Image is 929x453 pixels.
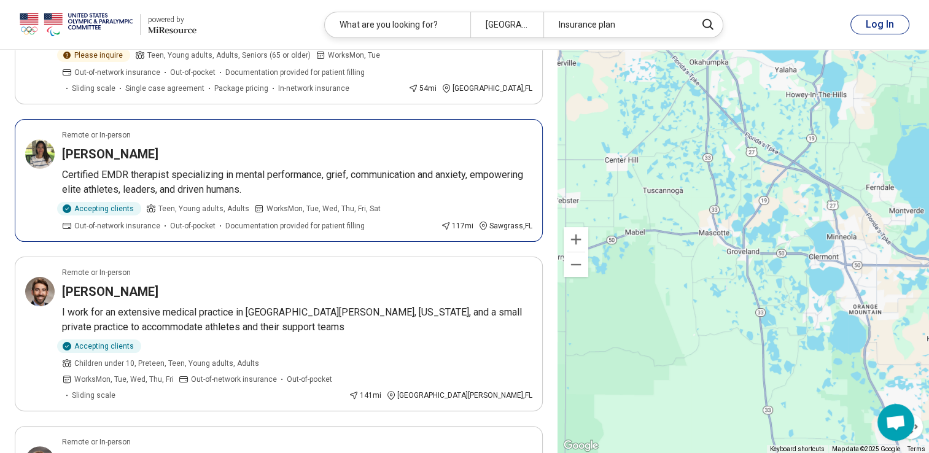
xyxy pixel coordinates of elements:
[57,202,141,215] div: Accepting clients
[62,130,131,141] p: Remote or In-person
[170,220,216,231] span: Out-of-pocket
[441,83,532,94] div: [GEOGRAPHIC_DATA] , FL
[266,203,381,214] span: Works Mon, Tue, Wed, Thu, Fri, Sat
[62,145,158,163] h3: [PERSON_NAME]
[832,446,900,452] span: Map data ©2025 Google
[564,252,588,277] button: Zoom out
[543,12,689,37] div: Insurance plan
[72,390,115,401] span: Sliding scale
[564,227,588,252] button: Zoom in
[470,12,543,37] div: [GEOGRAPHIC_DATA]
[148,14,196,25] div: powered by
[74,220,160,231] span: Out-of-network insurance
[62,305,532,335] p: I work for an extensive medical practice in [GEOGRAPHIC_DATA][PERSON_NAME], [US_STATE], and a sma...
[20,10,196,39] a: USOPCpowered by
[62,267,131,278] p: Remote or In-person
[72,83,115,94] span: Sliding scale
[74,374,174,385] span: Works Mon, Tue, Wed, Thu, Fri
[147,50,311,61] span: Teen, Young adults, Adults, Seniors (65 or older)
[74,358,259,369] span: Children under 10, Preteen, Teen, Young adults, Adults
[850,15,909,34] button: Log In
[191,374,277,385] span: Out-of-network insurance
[74,67,160,78] span: Out-of-network insurance
[158,203,249,214] span: Teen, Young adults, Adults
[478,220,532,231] div: Sawgrass , FL
[408,83,437,94] div: 54 mi
[877,404,914,441] div: Open chat
[62,436,131,447] p: Remote or In-person
[57,339,141,353] div: Accepting clients
[170,67,216,78] span: Out-of-pocket
[20,10,133,39] img: USOPC
[386,390,532,401] div: [GEOGRAPHIC_DATA][PERSON_NAME] , FL
[287,374,332,385] span: Out-of-pocket
[225,220,365,231] span: Documentation provided for patient filling
[125,83,204,94] span: Single case agreement
[57,48,130,62] div: Please inquire
[349,390,381,401] div: 141 mi
[62,168,532,197] p: Certified EMDR therapist specializing in mental performance, grief, communication and anxiety, em...
[225,67,365,78] span: Documentation provided for patient filling
[325,12,470,37] div: What are you looking for?
[441,220,473,231] div: 117 mi
[214,83,268,94] span: Package pricing
[908,446,925,452] a: Terms (opens in new tab)
[278,83,349,94] span: In-network insurance
[62,283,158,300] h3: [PERSON_NAME]
[328,50,380,61] span: Works Mon, Tue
